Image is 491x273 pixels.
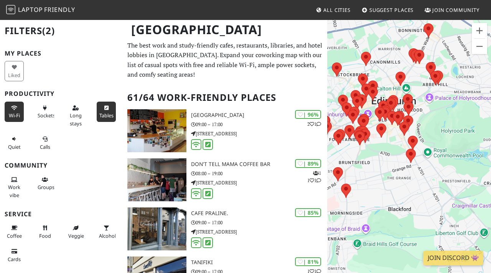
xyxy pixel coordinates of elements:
[307,120,321,128] p: 2 1
[359,3,417,17] a: Suggest Places
[127,158,186,201] img: Don't tell Mama Coffee Bar
[39,232,51,239] span: Food
[5,245,24,265] button: Cards
[191,130,328,137] p: [STREET_ADDRESS]
[6,3,75,17] a: LaptopFriendly LaptopFriendly
[66,222,85,242] button: Veggie
[40,143,50,150] span: Video/audio calls
[369,7,414,13] span: Suggest Places
[5,19,118,43] h2: Filters
[35,133,54,153] button: Calls
[68,232,84,239] span: Veggie
[5,102,24,122] button: Wi-Fi
[191,210,328,217] h3: Cafe Praline.
[313,3,354,17] a: All Cities
[123,207,327,250] a: Cafe Praline. | 85% Cafe Praline. 09:00 – 17:00 [STREET_ADDRESS]
[18,5,43,14] span: Laptop
[5,173,24,201] button: Work vibe
[307,169,321,184] p: 1 1 1
[191,179,328,186] p: [STREET_ADDRESS]
[127,207,186,250] img: Cafe Praline.
[5,133,24,153] button: Quiet
[191,170,328,177] p: 08:00 – 19:00
[295,257,321,266] div: | 81%
[8,184,20,198] span: People working
[422,3,483,17] a: Join Community
[295,110,321,119] div: | 96%
[97,102,116,122] button: Tables
[295,159,321,168] div: | 89%
[191,121,328,128] p: 09:00 – 17:00
[97,222,116,242] button: Alcohol
[5,50,118,57] h3: My Places
[5,90,118,97] h3: Productivity
[7,232,22,239] span: Coffee
[191,219,328,226] p: 09:00 – 17:00
[99,112,114,119] span: Work-friendly tables
[5,162,118,169] h3: Community
[44,5,75,14] span: Friendly
[472,23,487,38] button: Zoom in
[432,7,479,13] span: Join Community
[423,251,483,265] a: Join Discord 👾
[66,102,85,130] button: Long stays
[5,222,24,242] button: Coffee
[191,259,328,266] h3: Tanifiki
[35,222,54,242] button: Food
[35,102,54,122] button: Sockets
[127,41,323,80] p: The best work and study-friendly cafes, restaurants, libraries, and hotel lobbies in [GEOGRAPHIC_...
[127,109,186,152] img: North Fort Cafe
[295,208,321,217] div: | 85%
[323,7,351,13] span: All Cities
[191,228,328,235] p: [STREET_ADDRESS]
[8,143,21,150] span: Quiet
[8,256,21,263] span: Credit cards
[123,109,327,152] a: North Fort Cafe | 96% 21 [GEOGRAPHIC_DATA] 09:00 – 17:00 [STREET_ADDRESS]
[472,39,487,54] button: Zoom out
[38,112,55,119] span: Power sockets
[6,5,15,14] img: LaptopFriendly
[191,161,328,168] h3: Don't tell Mama Coffee Bar
[123,158,327,201] a: Don't tell Mama Coffee Bar | 89% 111 Don't tell Mama Coffee Bar 08:00 – 19:00 [STREET_ADDRESS]
[42,24,55,37] span: (2)
[99,232,116,239] span: Alcohol
[9,112,20,119] span: Stable Wi-Fi
[191,112,328,118] h3: [GEOGRAPHIC_DATA]
[127,86,323,109] h2: 61/64 Work-Friendly Places
[35,173,54,194] button: Groups
[70,112,82,127] span: Long stays
[38,184,54,191] span: Group tables
[125,19,326,40] h1: [GEOGRAPHIC_DATA]
[5,211,118,218] h3: Service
